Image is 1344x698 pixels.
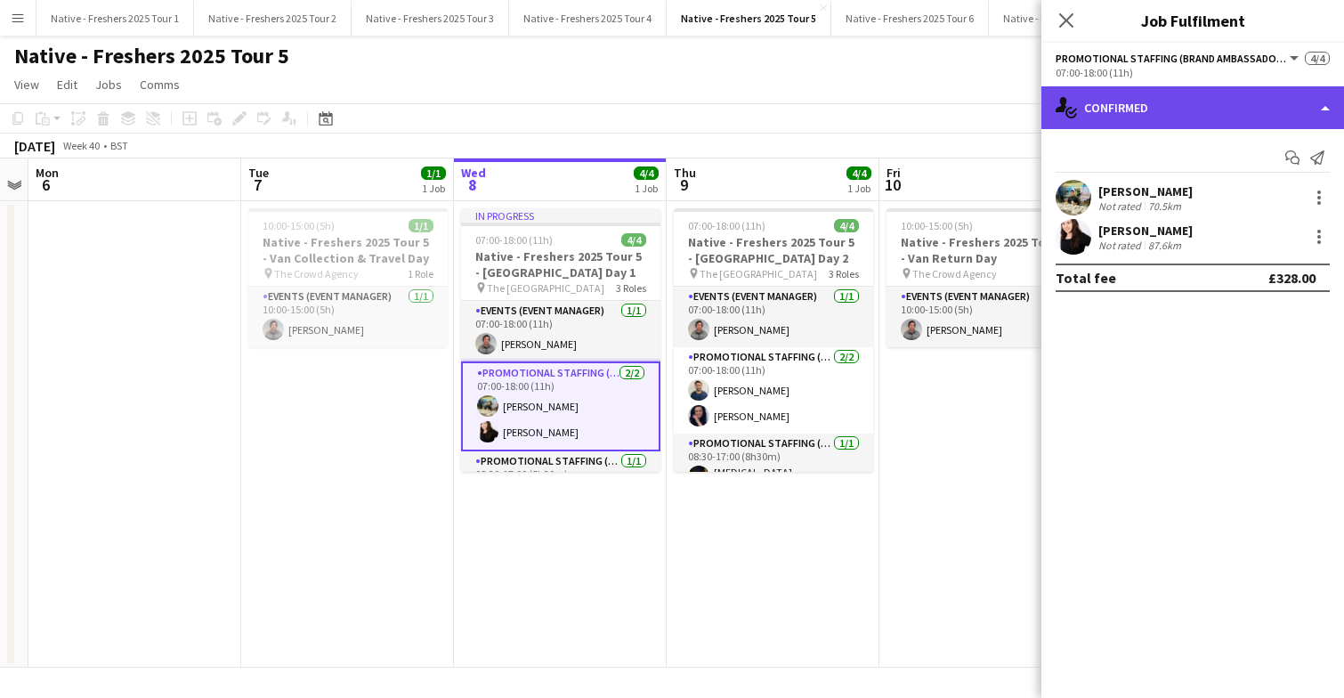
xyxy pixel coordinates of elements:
div: £328.00 [1268,269,1316,287]
span: 7 [246,174,269,195]
span: Jobs [95,77,122,93]
span: 8 [458,174,486,195]
span: Mon [36,165,59,181]
span: 3 Roles [829,267,859,280]
div: Confirmed [1041,86,1344,129]
button: Native - Freshers 2025 Tour 6 [831,1,989,36]
app-card-role: Promotional Staffing (Brand Ambassadors)2/207:00-18:00 (11h)[PERSON_NAME][PERSON_NAME] [674,347,873,434]
span: Promotional Staffing (Brand Ambassadors) [1056,52,1287,65]
span: Comms [140,77,180,93]
div: BST [110,139,128,152]
span: Fri [887,165,901,181]
div: 1 Job [847,182,870,195]
app-card-role: Events (Event Manager)1/110:00-15:00 (5h)[PERSON_NAME] [248,287,448,347]
span: The Crowd Agency [274,267,359,280]
span: 4/4 [846,166,871,180]
span: 1/1 [409,219,433,232]
div: Not rated [1098,199,1145,213]
button: Native - Freshers 2025 Tour 4 [509,1,667,36]
span: 9 [671,174,696,195]
h3: Native - Freshers 2025 Tour 5 - [GEOGRAPHIC_DATA] Day 2 [674,234,873,266]
app-card-role: Events (Event Manager)1/107:00-18:00 (11h)[PERSON_NAME] [461,301,660,361]
span: Wed [461,165,486,181]
div: [PERSON_NAME] [1098,183,1193,199]
button: Native - Freshers 2025 Tour 2 [194,1,352,36]
span: 4/4 [634,166,659,180]
div: 07:00-18:00 (11h) [1056,66,1330,79]
div: 1 Job [635,182,658,195]
span: 4/4 [621,233,646,247]
a: Edit [50,73,85,96]
app-card-role: Promotional Staffing (Brand Ambassadors)1/108:30-17:00 (8h30m) [461,451,660,517]
a: Jobs [88,73,129,96]
span: 1 Role [408,267,433,280]
app-card-role: Promotional Staffing (Brand Ambassadors)2/207:00-18:00 (11h)[PERSON_NAME][PERSON_NAME] [461,361,660,451]
app-card-role: Events (Event Manager)1/110:00-15:00 (5h)[PERSON_NAME] [887,287,1086,347]
button: Promotional Staffing (Brand Ambassadors) [1056,52,1301,65]
span: The Crowd Agency [912,267,997,280]
span: Edit [57,77,77,93]
h3: Native - Freshers 2025 Tour 5 - Van Return Day [887,234,1086,266]
a: View [7,73,46,96]
span: 1/1 [421,166,446,180]
button: Native - Freshers 2025 Tour 5 [667,1,831,36]
button: Native - Freshers 2025 Tour 1 [36,1,194,36]
app-job-card: 10:00-15:00 (5h)1/1Native - Freshers 2025 Tour 5 - Van Return Day The Crowd Agency1 RoleEvents (E... [887,208,1086,347]
span: The [GEOGRAPHIC_DATA] [487,281,604,295]
span: 07:00-18:00 (11h) [688,219,765,232]
h1: Native - Freshers 2025 Tour 5 [14,43,289,69]
app-card-role: Promotional Staffing (Brand Ambassadors)1/108:30-17:00 (8h30m)[MEDICAL_DATA][PERSON_NAME] [674,434,873,499]
h3: Job Fulfilment [1041,9,1344,32]
span: 4/4 [834,219,859,232]
div: [DATE] [14,137,55,155]
div: Not rated [1098,239,1145,252]
app-card-role: Events (Event Manager)1/107:00-18:00 (11h)[PERSON_NAME] [674,287,873,347]
app-job-card: 07:00-18:00 (11h)4/4Native - Freshers 2025 Tour 5 - [GEOGRAPHIC_DATA] Day 2 The [GEOGRAPHIC_DATA]... [674,208,873,472]
span: The [GEOGRAPHIC_DATA] [700,267,817,280]
span: 6 [33,174,59,195]
span: View [14,77,39,93]
span: Thu [674,165,696,181]
div: In progress [461,208,660,223]
h3: Native - Freshers 2025 Tour 5 - Van Collection & Travel Day [248,234,448,266]
a: Comms [133,73,187,96]
span: 10:00-15:00 (5h) [263,219,335,232]
span: Week 40 [59,139,103,152]
span: Tue [248,165,269,181]
h3: Native - Freshers 2025 Tour 5 - [GEOGRAPHIC_DATA] Day 1 [461,248,660,280]
span: 10:00-15:00 (5h) [901,219,973,232]
app-job-card: 10:00-15:00 (5h)1/1Native - Freshers 2025 Tour 5 - Van Collection & Travel Day The Crowd Agency1 ... [248,208,448,347]
div: 1 Job [422,182,445,195]
button: Native - Freshers 2025 Tour 3 [352,1,509,36]
div: Total fee [1056,269,1116,287]
div: [PERSON_NAME] [1098,223,1193,239]
span: 3 Roles [616,281,646,295]
button: Native - Freshers 2025 Tour 7 [989,1,1146,36]
div: 87.6km [1145,239,1185,252]
span: 07:00-18:00 (11h) [475,233,553,247]
span: 10 [884,174,901,195]
div: 70.5km [1145,199,1185,213]
span: 4/4 [1305,52,1330,65]
app-job-card: In progress07:00-18:00 (11h)4/4Native - Freshers 2025 Tour 5 - [GEOGRAPHIC_DATA] Day 1 The [GEOGR... [461,208,660,472]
